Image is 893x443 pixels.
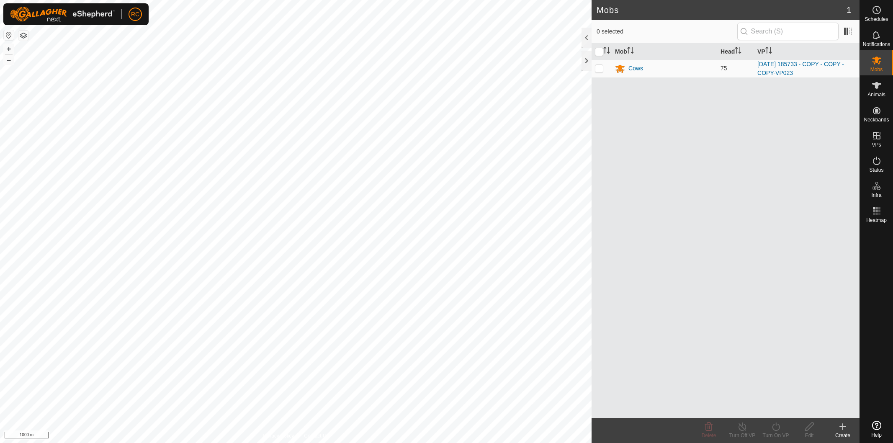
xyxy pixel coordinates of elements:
div: Edit [793,432,826,439]
a: Privacy Policy [263,432,294,440]
th: VP [754,44,860,60]
span: Schedules [865,17,888,22]
div: Turn On VP [759,432,793,439]
a: Help [860,417,893,441]
h2: Mobs [597,5,847,15]
span: Mobs [870,67,883,72]
span: Status [869,167,883,173]
span: RC [131,10,139,19]
div: Turn Off VP [726,432,759,439]
span: Notifications [863,42,890,47]
button: – [4,55,14,65]
span: Animals [867,92,885,97]
span: 0 selected [597,27,737,36]
div: Cows [628,64,643,73]
th: Head [717,44,754,60]
span: Infra [871,193,881,198]
span: VPs [872,142,881,147]
p-sorticon: Activate to sort [765,48,772,55]
span: Help [871,433,882,438]
span: Heatmap [866,218,887,223]
input: Search (S) [737,23,839,40]
p-sorticon: Activate to sort [735,48,741,55]
button: Reset Map [4,30,14,40]
span: 75 [721,65,727,72]
a: [DATE] 185733 - COPY - COPY - COPY-VP023 [757,61,844,76]
img: Gallagher Logo [10,7,115,22]
p-sorticon: Activate to sort [603,48,610,55]
span: 1 [847,4,851,16]
button: + [4,44,14,54]
th: Mob [612,44,717,60]
span: Neckbands [864,117,889,122]
div: Create [826,432,860,439]
span: Delete [702,433,716,438]
p-sorticon: Activate to sort [627,48,634,55]
button: Map Layers [18,31,28,41]
a: Contact Us [304,432,329,440]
